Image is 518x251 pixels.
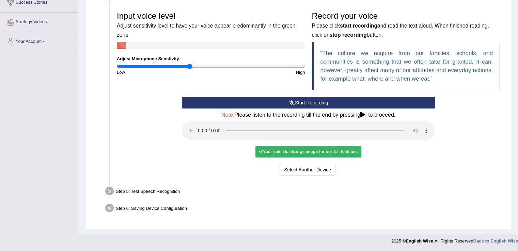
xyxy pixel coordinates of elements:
[312,23,489,37] small: Please click and read the text aloud. When finished reading, click on button.
[255,146,361,157] div: Your voice is strong enough for our A.I. to detect
[280,164,335,175] button: Select Another Device
[320,50,493,82] q: The culture we acquire from our families, schools, and communities is something that we often tak...
[330,32,367,38] b: stop recording
[406,238,434,244] strong: English Wise.
[182,112,435,118] h4: Please listen to the recording till the end by pressing , to proceed.
[102,202,508,217] div: Step 6: Saving Device Configuration
[340,23,377,29] b: start recording
[312,12,500,38] h3: Record your voice
[0,13,78,30] a: Strategy Videos
[391,234,518,244] div: 2025 © All Rights Reserved
[117,12,305,38] h3: Input voice level
[117,23,295,37] small: Adjust sensitivity level to have your voice appear predominantly in the green zone
[473,238,518,244] a: Back to English Wise
[182,97,435,108] button: Start Recording
[221,112,234,118] span: Note:
[102,185,508,200] div: Step 5: Test Speech Recognition
[113,69,211,76] div: Low
[0,32,78,49] a: Your Account
[117,55,179,62] label: Adjust Microphone Senstivity
[211,69,308,76] div: High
